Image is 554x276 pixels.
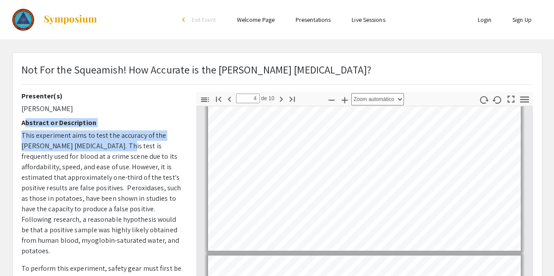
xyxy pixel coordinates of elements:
[476,93,491,106] button: Girar no sentido horário
[517,93,532,106] button: Ferramentas
[7,237,37,269] iframe: Chat
[490,93,505,106] button: Girar no sentido anti-horário
[352,16,385,24] a: Live Sessions
[296,16,331,24] a: Presentations
[211,92,226,105] button: Ir para a primeira página
[274,92,289,105] button: Próxima página
[285,92,300,105] button: Ir para a última página
[12,9,35,31] img: 2025 Colorado Science and Engineering Fair
[182,17,187,22] div: arrow_back_ios
[21,131,181,255] span: This experiment aims to test the accuracy of the [PERSON_NAME] [MEDICAL_DATA]. This test is frequ...
[503,92,518,105] button: Alternar para o modo de apresentação
[236,94,260,103] input: Página
[43,14,98,25] img: Symposium by ForagerOne
[351,93,404,105] select: Zoom
[237,16,275,24] a: Welcome Page
[222,92,237,105] button: Página anterior
[324,93,339,106] button: Reduzir
[21,104,183,114] p: [PERSON_NAME]
[337,93,352,106] button: Ampliar
[192,16,216,24] span: Exit Event
[477,16,491,24] a: Login
[21,62,371,77] p: Not For the Squeamish! How Accurate is the [PERSON_NAME] [MEDICAL_DATA]?
[260,94,275,103] span: de 10
[198,93,212,106] button: Exibir/ocultar painel lateral
[12,9,98,31] a: 2025 Colorado Science and Engineering Fair
[512,16,532,24] a: Sign Up
[204,71,525,255] div: Página 3
[21,92,183,100] h2: Presenter(s)
[21,119,183,127] h2: Abstract or Description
